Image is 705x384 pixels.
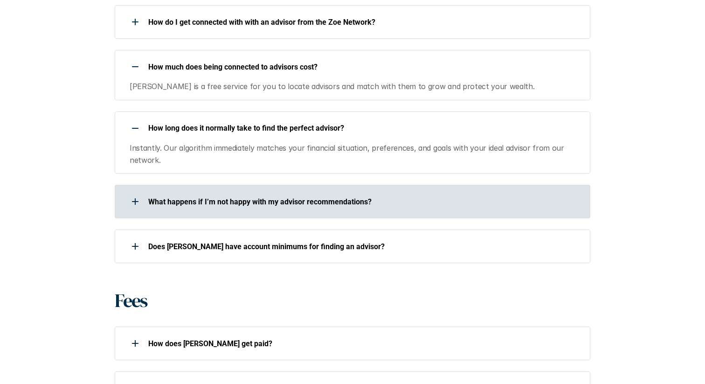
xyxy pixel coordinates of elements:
[148,63,578,71] p: How much does being connected to advisors cost?
[115,289,147,312] h1: Fees
[148,339,578,348] p: How does [PERSON_NAME] get paid?
[148,242,578,251] p: Does [PERSON_NAME] have account minimums for finding an advisor?
[130,81,579,93] p: [PERSON_NAME] is a free service for you to locate advisors and match with them to grow and protec...
[148,124,578,133] p: How long does it normally take to find the perfect advisor?
[148,197,578,206] p: What happens if I’m not happy with my advisor recommendations?
[148,18,578,27] p: How do I get connected with with an advisor from the Zoe Network?
[130,142,579,166] p: Instantly. Our algorithm immediately matches your financial situation, preferences, and goals wit...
